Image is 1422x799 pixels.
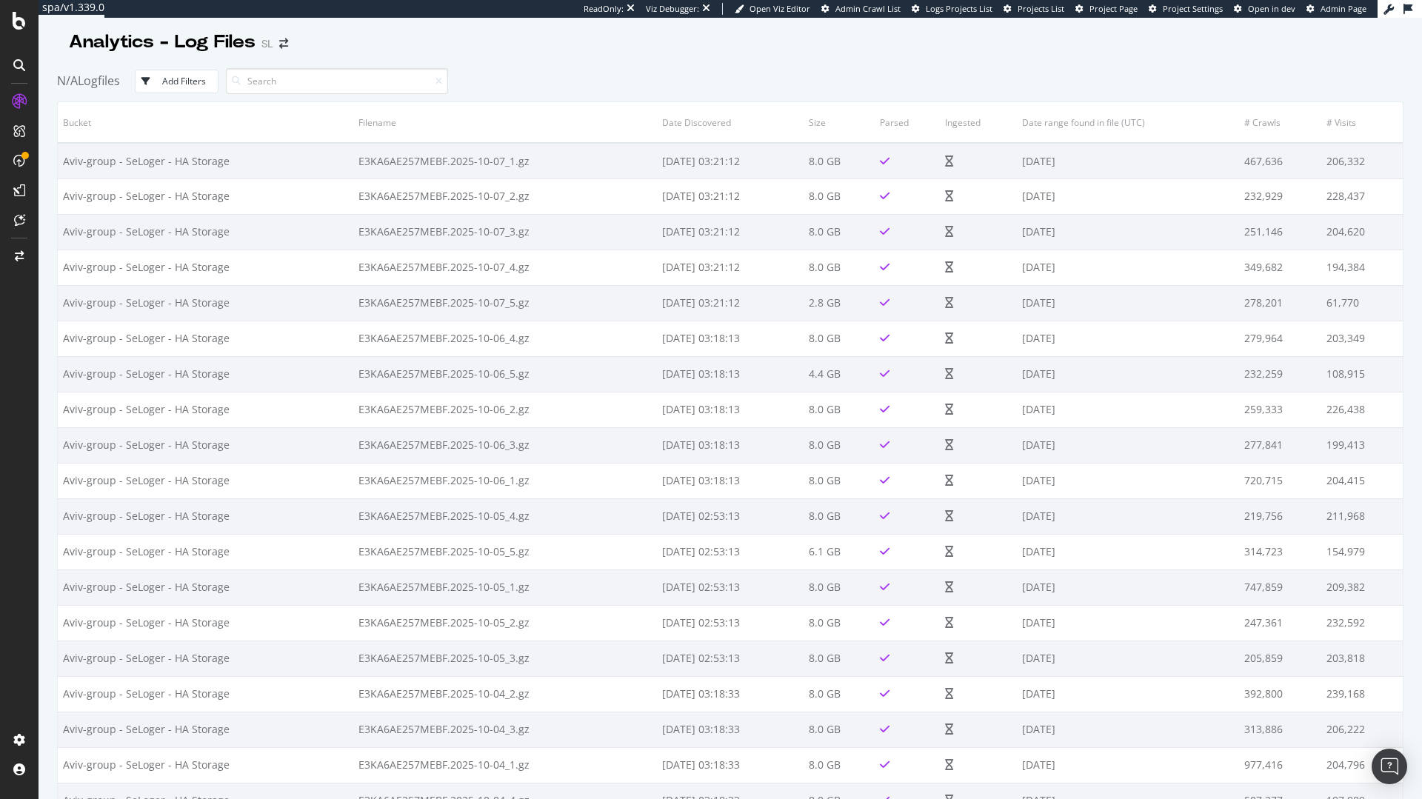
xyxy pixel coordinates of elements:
[1239,641,1321,676] td: 205,859
[1239,178,1321,214] td: 232,929
[1321,3,1366,14] span: Admin Page
[261,36,273,51] div: SL
[1239,321,1321,356] td: 279,964
[804,427,874,463] td: 8.0 GB
[1321,463,1403,498] td: 204,415
[657,747,804,783] td: [DATE] 03:18:33
[804,356,874,392] td: 4.4 GB
[353,676,656,712] td: E3KA6AE257MEBF.2025-10-04_2.gz
[1321,214,1403,250] td: 204,620
[1017,747,1240,783] td: [DATE]
[353,712,656,747] td: E3KA6AE257MEBF.2025-10-04_3.gz
[1017,641,1240,676] td: [DATE]
[804,102,874,143] th: Size
[1248,3,1295,14] span: Open in dev
[1239,250,1321,285] td: 349,682
[657,356,804,392] td: [DATE] 03:18:13
[1239,676,1321,712] td: 392,800
[1017,676,1240,712] td: [DATE]
[58,641,353,676] td: Aviv-group - SeLoger - HA Storage
[353,392,656,427] td: E3KA6AE257MEBF.2025-10-06_2.gz
[584,3,624,15] div: ReadOnly:
[1239,427,1321,463] td: 277,841
[58,534,353,569] td: Aviv-group - SeLoger - HA Storage
[58,214,353,250] td: Aviv-group - SeLoger - HA Storage
[804,463,874,498] td: 8.0 GB
[1017,498,1240,534] td: [DATE]
[1239,747,1321,783] td: 977,416
[353,463,656,498] td: E3KA6AE257MEBF.2025-10-06_1.gz
[1004,3,1064,15] a: Projects List
[1321,250,1403,285] td: 194,384
[58,356,353,392] td: Aviv-group - SeLoger - HA Storage
[1306,3,1366,15] a: Admin Page
[657,712,804,747] td: [DATE] 03:18:33
[1239,498,1321,534] td: 219,756
[1163,3,1223,14] span: Project Settings
[804,498,874,534] td: 8.0 GB
[657,178,804,214] td: [DATE] 03:21:12
[657,569,804,605] td: [DATE] 02:53:13
[58,712,353,747] td: Aviv-group - SeLoger - HA Storage
[58,747,353,783] td: Aviv-group - SeLoger - HA Storage
[58,102,353,143] th: Bucket
[804,143,874,178] td: 8.0 GB
[804,285,874,321] td: 2.8 GB
[1239,534,1321,569] td: 314,723
[657,676,804,712] td: [DATE] 03:18:33
[657,143,804,178] td: [DATE] 03:21:12
[58,143,353,178] td: Aviv-group - SeLoger - HA Storage
[735,3,810,15] a: Open Viz Editor
[78,73,120,89] span: Logfiles
[657,392,804,427] td: [DATE] 03:18:13
[1017,427,1240,463] td: [DATE]
[353,534,656,569] td: E3KA6AE257MEBF.2025-10-05_5.gz
[804,178,874,214] td: 8.0 GB
[804,676,874,712] td: 8.0 GB
[1321,178,1403,214] td: 228,437
[353,102,656,143] th: Filename
[353,214,656,250] td: E3KA6AE257MEBF.2025-10-07_3.gz
[1018,3,1064,14] span: Projects List
[1321,747,1403,783] td: 204,796
[1321,102,1403,143] th: # Visits
[926,3,992,14] span: Logs Projects List
[353,747,656,783] td: E3KA6AE257MEBF.2025-10-04_1.gz
[657,102,804,143] th: Date Discovered
[1321,569,1403,605] td: 209,382
[657,214,804,250] td: [DATE] 03:21:12
[1321,285,1403,321] td: 61,770
[1017,534,1240,569] td: [DATE]
[58,498,353,534] td: Aviv-group - SeLoger - HA Storage
[657,534,804,569] td: [DATE] 02:53:13
[58,392,353,427] td: Aviv-group - SeLoger - HA Storage
[657,250,804,285] td: [DATE] 03:21:12
[657,427,804,463] td: [DATE] 03:18:13
[912,3,992,15] a: Logs Projects List
[657,605,804,641] td: [DATE] 02:53:13
[1075,3,1138,15] a: Project Page
[58,605,353,641] td: Aviv-group - SeLoger - HA Storage
[804,534,874,569] td: 6.1 GB
[940,102,1017,143] th: Ingested
[69,30,256,55] div: Analytics - Log Files
[657,463,804,498] td: [DATE] 03:18:13
[1239,143,1321,178] td: 467,636
[58,427,353,463] td: Aviv-group - SeLoger - HA Storage
[657,285,804,321] td: [DATE] 03:21:12
[353,605,656,641] td: E3KA6AE257MEBF.2025-10-05_2.gz
[353,498,656,534] td: E3KA6AE257MEBF.2025-10-05_4.gz
[226,68,448,94] input: Search
[1017,102,1240,143] th: Date range found in file (UTC)
[1372,749,1407,784] div: Open Intercom Messenger
[804,605,874,641] td: 8.0 GB
[353,178,656,214] td: E3KA6AE257MEBF.2025-10-07_2.gz
[1239,392,1321,427] td: 259,333
[353,427,656,463] td: E3KA6AE257MEBF.2025-10-06_3.gz
[1017,712,1240,747] td: [DATE]
[1149,3,1223,15] a: Project Settings
[353,641,656,676] td: E3KA6AE257MEBF.2025-10-05_3.gz
[804,712,874,747] td: 8.0 GB
[162,75,206,87] div: Add Filters
[1321,676,1403,712] td: 239,168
